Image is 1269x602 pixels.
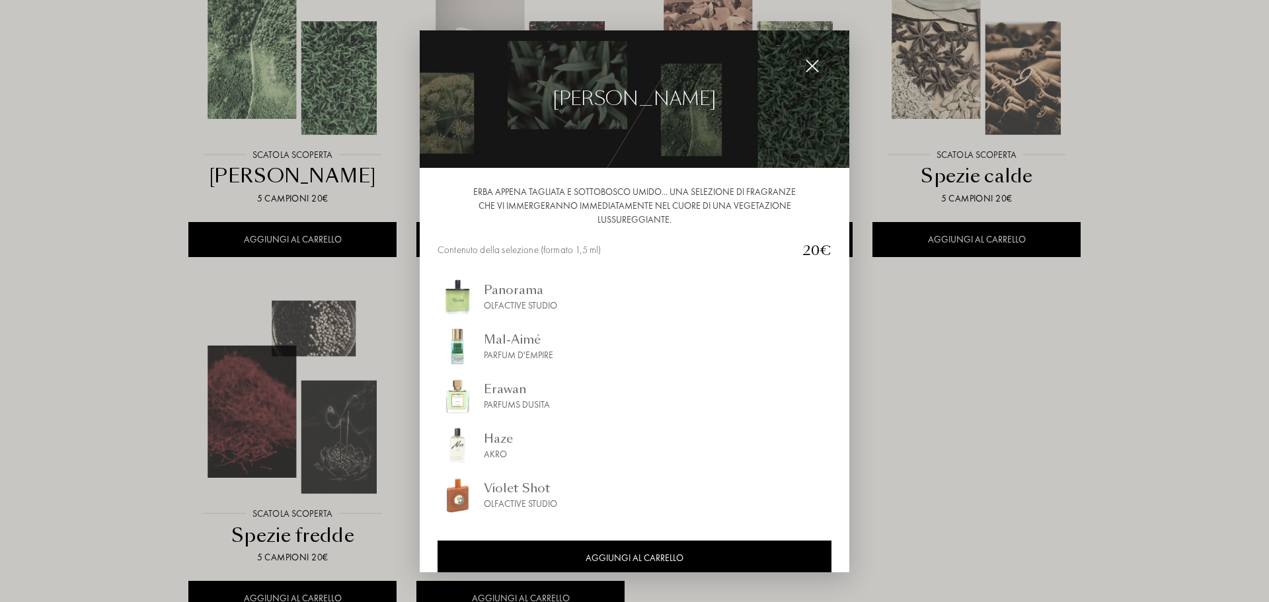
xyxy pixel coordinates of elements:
div: Olfactive Studio [484,298,557,312]
div: 20€ [792,240,831,260]
div: Violet Shot [484,478,557,496]
img: img_sommelier [438,425,477,465]
a: img_sommelierPanoramaOlfactive Studio [438,276,831,316]
div: Panorama [484,280,557,298]
img: cross_white.svg [805,59,820,73]
div: Erawan [484,379,550,397]
img: img_sommelier [438,474,477,514]
a: img_sommelierErawanParfums Dusita [438,375,831,415]
div: Akro [484,447,513,461]
a: img_sommelierHazeAkro [438,425,831,465]
img: img_collec [420,30,849,169]
a: img_sommelierViolet ShotOlfactive Studio [438,474,831,514]
div: Parfums Dusita [484,397,550,411]
div: Haze [484,429,513,447]
img: img_sommelier [438,375,477,415]
div: Erba appena tagliata e sottobosco umido... Una selezione di fragranze che vi immergeranno immedia... [438,184,831,226]
div: Parfum d'Empire [484,348,553,361]
div: Contenuto della selezione (formato 1,5 ml) [438,243,792,258]
div: Mal-Aimé [484,330,553,348]
div: AGGIUNGI AL CARRELLO [438,541,831,576]
div: [PERSON_NAME] [553,85,716,113]
div: Olfactive Studio [484,496,557,510]
img: img_sommelier [438,326,477,365]
img: img_sommelier [438,276,477,316]
a: img_sommelierMal-AiméParfum d'Empire [438,326,831,365]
